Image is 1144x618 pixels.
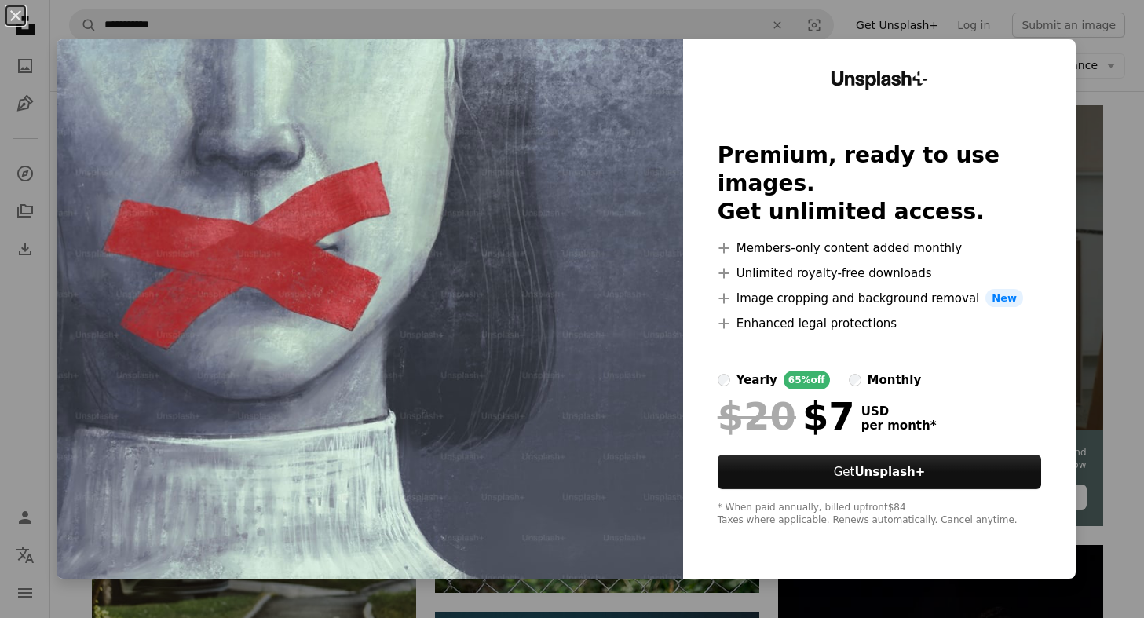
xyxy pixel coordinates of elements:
[718,239,1042,258] li: Members-only content added monthly
[718,396,855,437] div: $7
[868,371,922,389] div: monthly
[985,289,1023,308] span: New
[718,314,1042,333] li: Enhanced legal protections
[718,289,1042,308] li: Image cropping and background removal
[718,374,730,386] input: yearly65%off
[854,465,925,479] strong: Unsplash+
[718,141,1042,226] h2: Premium, ready to use images. Get unlimited access.
[861,404,937,419] span: USD
[784,371,830,389] div: 65% off
[736,371,777,389] div: yearly
[718,502,1042,527] div: * When paid annually, billed upfront $84 Taxes where applicable. Renews automatically. Cancel any...
[861,419,937,433] span: per month *
[718,396,796,437] span: $20
[849,374,861,386] input: monthly
[718,264,1042,283] li: Unlimited royalty-free downloads
[718,455,1042,489] button: GetUnsplash+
